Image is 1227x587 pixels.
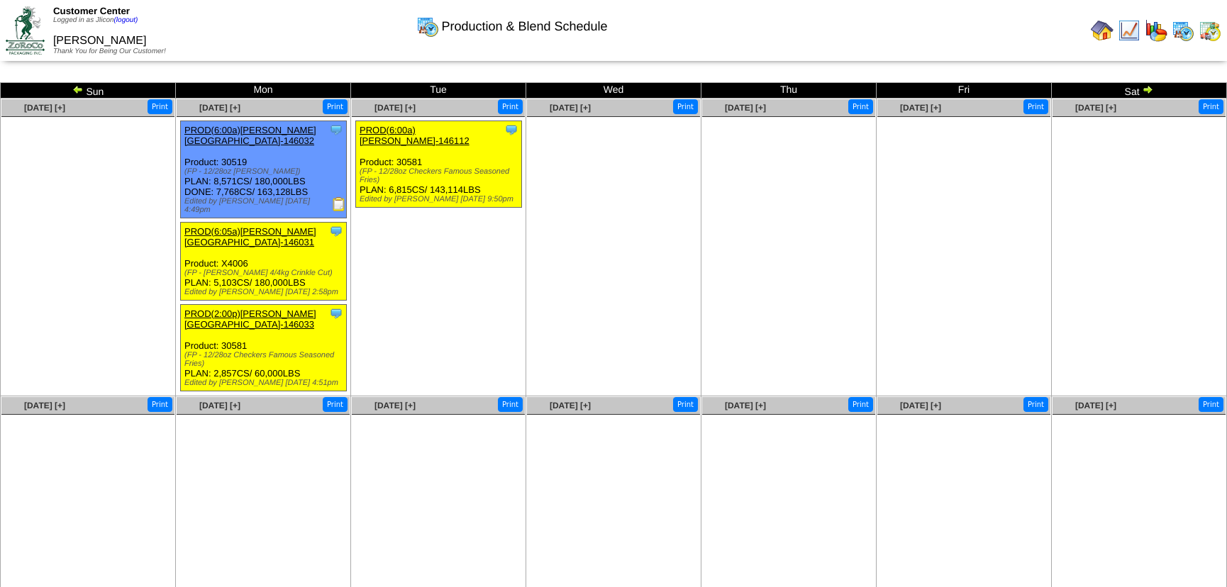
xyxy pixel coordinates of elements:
[176,83,351,99] td: Mon
[24,103,65,113] a: [DATE] [+]
[332,197,346,211] img: Production Report
[53,35,147,47] span: [PERSON_NAME]
[356,121,522,208] div: Product: 30581 PLAN: 6,815CS / 143,114LBS
[72,84,84,95] img: arrowleft.gif
[701,83,877,99] td: Thu
[53,47,166,55] span: Thank You for Being Our Customer!
[184,379,346,387] div: Edited by [PERSON_NAME] [DATE] 4:51pm
[184,308,316,330] a: PROD(2:00p)[PERSON_NAME][GEOGRAPHIC_DATA]-146033
[360,125,470,146] a: PROD(6:00a)[PERSON_NAME]-146112
[550,401,591,410] a: [DATE] [+]
[900,401,941,410] a: [DATE] [+]
[181,305,347,391] div: Product: 30581 PLAN: 2,857CS / 60,000LBS
[374,103,416,113] a: [DATE] [+]
[184,197,346,214] div: Edited by [PERSON_NAME] [DATE] 4:49pm
[848,397,873,412] button: Print
[504,123,518,137] img: Tooltip
[441,19,607,34] span: Production & Blend Schedule
[498,397,523,412] button: Print
[1023,99,1048,114] button: Print
[1023,397,1048,412] button: Print
[416,15,439,38] img: calendarprod.gif
[53,16,138,24] span: Logged in as Jlicon
[1075,103,1116,113] a: [DATE] [+]
[1052,83,1227,99] td: Sat
[526,83,701,99] td: Wed
[498,99,523,114] button: Print
[877,83,1052,99] td: Fri
[725,401,766,410] a: [DATE] [+]
[184,351,346,368] div: (FP - 12/28oz Checkers Famous Seasoned Fries)
[374,401,416,410] a: [DATE] [+]
[6,6,45,54] img: ZoRoCo_Logo(Green%26Foil)%20jpg.webp
[184,167,346,176] div: (FP - 12/28oz [PERSON_NAME])
[114,16,138,24] a: (logout)
[848,99,873,114] button: Print
[181,121,347,218] div: Product: 30519 PLAN: 8,571CS / 180,000LBS DONE: 7,768CS / 163,128LBS
[184,288,346,296] div: Edited by [PERSON_NAME] [DATE] 2:58pm
[24,401,65,410] a: [DATE] [+]
[184,269,346,277] div: (FP - [PERSON_NAME] 4/4kg Crinkle Cut)
[1172,19,1194,42] img: calendarprod.gif
[725,103,766,113] a: [DATE] [+]
[199,103,240,113] a: [DATE] [+]
[184,226,316,247] a: PROD(6:05a)[PERSON_NAME][GEOGRAPHIC_DATA]-146031
[199,401,240,410] a: [DATE] [+]
[184,125,316,146] a: PROD(6:00a)[PERSON_NAME][GEOGRAPHIC_DATA]-146032
[329,224,343,238] img: Tooltip
[351,83,526,99] td: Tue
[181,223,347,301] div: Product: X4006 PLAN: 5,103CS / 180,000LBS
[1199,397,1223,412] button: Print
[1145,19,1167,42] img: graph.gif
[329,123,343,137] img: Tooltip
[673,397,698,412] button: Print
[148,397,172,412] button: Print
[550,103,591,113] a: [DATE] [+]
[900,103,941,113] a: [DATE] [+]
[323,397,348,412] button: Print
[1199,19,1221,42] img: calendarinout.gif
[1,83,176,99] td: Sun
[1118,19,1140,42] img: line_graph.gif
[1075,401,1116,410] a: [DATE] [+]
[360,167,521,184] div: (FP - 12/28oz Checkers Famous Seasoned Fries)
[1199,99,1223,114] button: Print
[673,99,698,114] button: Print
[329,306,343,320] img: Tooltip
[1142,84,1153,95] img: arrowright.gif
[360,195,521,203] div: Edited by [PERSON_NAME] [DATE] 9:50pm
[148,99,172,114] button: Print
[1091,19,1114,42] img: home.gif
[323,99,348,114] button: Print
[53,6,130,16] span: Customer Center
